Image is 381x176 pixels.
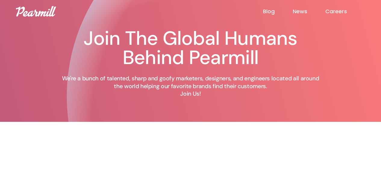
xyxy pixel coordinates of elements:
a: Blog [263,8,293,15]
a: News [293,8,325,15]
a: Careers [325,8,365,15]
p: We're a bunch of talented, sharp and goofy marketers, designers, and engineers located all around... [58,75,323,98]
img: Pearmill logo [16,6,56,17]
h1: Join The Global Humans Behind Pearmill [58,29,323,67]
